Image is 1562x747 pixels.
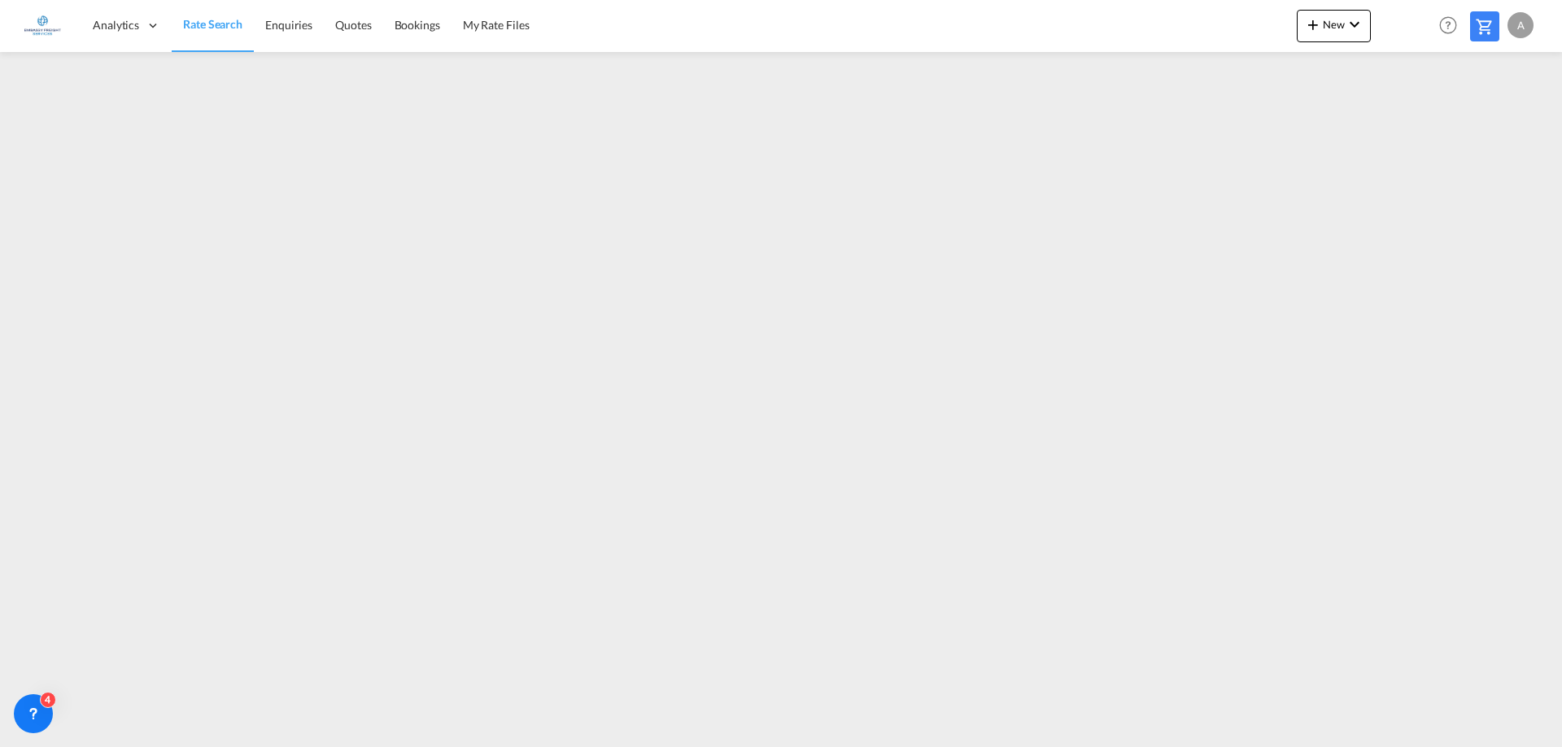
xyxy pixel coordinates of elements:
span: New [1303,18,1364,31]
span: Rate Search [183,17,242,31]
span: Help [1434,11,1462,39]
div: A [1507,12,1534,38]
button: icon-plus 400-fgNewicon-chevron-down [1297,10,1371,42]
md-icon: icon-chevron-down [1345,15,1364,34]
div: Help [1434,11,1470,41]
span: Enquiries [265,18,312,32]
iframe: Chat [12,662,69,723]
span: My Rate Files [463,18,530,32]
img: e1326340b7c511ef854e8d6a806141ad.jpg [24,7,61,44]
span: Bookings [395,18,440,32]
md-icon: icon-plus 400-fg [1303,15,1323,34]
span: Analytics [93,17,139,33]
span: Quotes [335,18,371,32]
